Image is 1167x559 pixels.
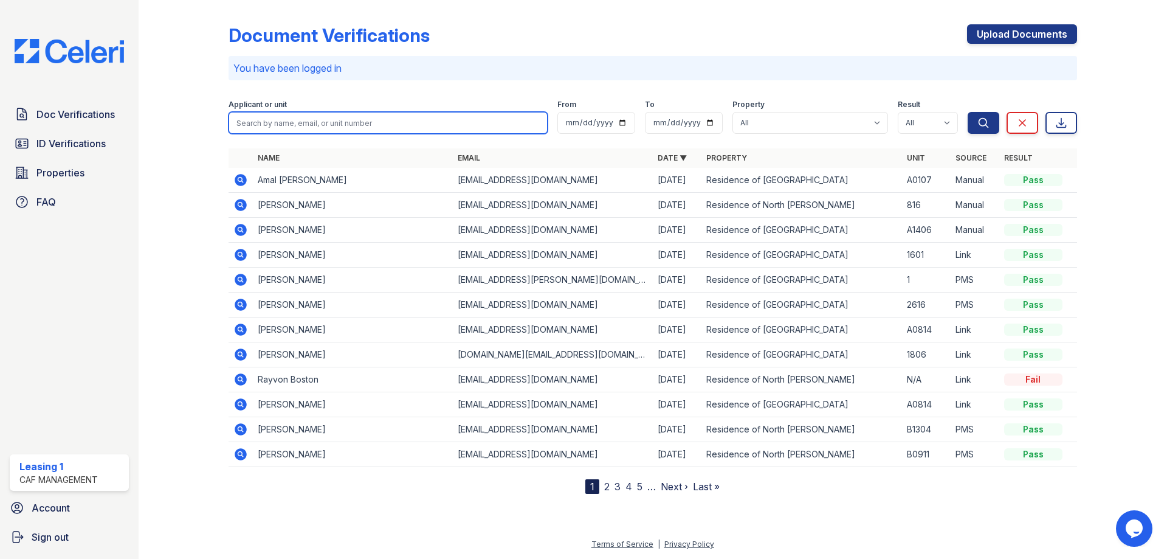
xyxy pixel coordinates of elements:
[653,392,701,417] td: [DATE]
[10,131,129,156] a: ID Verifications
[951,193,999,218] td: Manual
[951,442,999,467] td: PMS
[653,442,701,467] td: [DATE]
[5,39,134,63] img: CE_Logo_Blue-a8612792a0a2168367f1c8372b55b34899dd931a85d93a1a3d3e32e68fde9ad4.png
[951,392,999,417] td: Link
[951,417,999,442] td: PMS
[664,540,714,549] a: Privacy Policy
[967,24,1077,44] a: Upload Documents
[1004,299,1062,311] div: Pass
[902,342,951,367] td: 1806
[701,168,901,193] td: Residence of [GEOGRAPHIC_DATA]
[253,367,453,392] td: Rayvon Boston
[36,107,115,122] span: Doc Verifications
[32,501,70,515] span: Account
[645,100,655,109] label: To
[5,525,134,549] a: Sign out
[1004,349,1062,361] div: Pass
[951,218,999,243] td: Manual
[1116,510,1155,547] iframe: chat widget
[706,153,747,162] a: Property
[902,293,951,318] td: 2616
[951,293,999,318] td: PMS
[453,318,653,342] td: [EMAIL_ADDRESS][DOMAIN_NAME]
[453,293,653,318] td: [EMAIL_ADDRESS][DOMAIN_NAME]
[614,481,621,493] a: 3
[902,392,951,417] td: A0814
[604,481,610,493] a: 2
[658,540,660,549] div: |
[653,268,701,293] td: [DATE]
[701,367,901,392] td: Residence of North [PERSON_NAME]
[453,367,653,392] td: [EMAIL_ADDRESS][DOMAIN_NAME]
[1004,199,1062,211] div: Pass
[453,442,653,467] td: [EMAIL_ADDRESS][DOMAIN_NAME]
[19,459,98,474] div: Leasing 1
[1004,398,1062,411] div: Pass
[453,268,653,293] td: [EMAIL_ADDRESS][PERSON_NAME][DOMAIN_NAME]
[453,243,653,268] td: [EMAIL_ADDRESS][DOMAIN_NAME]
[1004,373,1062,386] div: Fail
[253,193,453,218] td: [PERSON_NAME]
[5,496,134,520] a: Account
[902,193,951,218] td: 816
[1004,249,1062,261] div: Pass
[557,100,576,109] label: From
[253,293,453,318] td: [PERSON_NAME]
[36,195,56,209] span: FAQ
[625,481,632,493] a: 4
[453,417,653,442] td: [EMAIL_ADDRESS][DOMAIN_NAME]
[10,190,129,214] a: FAQ
[229,100,287,109] label: Applicant or unit
[32,530,69,544] span: Sign out
[229,24,430,46] div: Document Verifications
[955,153,986,162] a: Source
[902,318,951,342] td: A0814
[693,481,720,493] a: Last »
[701,243,901,268] td: Residence of [GEOGRAPHIC_DATA]
[951,268,999,293] td: PMS
[902,417,951,442] td: B1304
[453,342,653,367] td: [DOMAIN_NAME][EMAIL_ADDRESS][DOMAIN_NAME]
[907,153,925,162] a: Unit
[253,417,453,442] td: [PERSON_NAME]
[701,318,901,342] td: Residence of [GEOGRAPHIC_DATA]
[453,218,653,243] td: [EMAIL_ADDRESS][DOMAIN_NAME]
[701,342,901,367] td: Residence of [GEOGRAPHIC_DATA]
[233,61,1072,75] p: You have been logged in
[902,168,951,193] td: A0107
[902,243,951,268] td: 1601
[585,479,599,494] div: 1
[253,218,453,243] td: [PERSON_NAME]
[653,318,701,342] td: [DATE]
[653,417,701,442] td: [DATE]
[902,268,951,293] td: 1
[951,168,999,193] td: Manual
[253,243,453,268] td: [PERSON_NAME]
[1004,153,1033,162] a: Result
[701,417,901,442] td: Residence of North [PERSON_NAME]
[1004,224,1062,236] div: Pass
[1004,324,1062,336] div: Pass
[661,481,688,493] a: Next ›
[591,540,653,549] a: Terms of Service
[10,102,129,127] a: Doc Verifications
[453,392,653,417] td: [EMAIL_ADDRESS][DOMAIN_NAME]
[951,243,999,268] td: Link
[10,161,129,185] a: Properties
[701,193,901,218] td: Residence of North [PERSON_NAME]
[902,218,951,243] td: A1406
[258,153,280,162] a: Name
[653,293,701,318] td: [DATE]
[253,318,453,342] td: [PERSON_NAME]
[701,268,901,293] td: Residence of [GEOGRAPHIC_DATA]
[653,243,701,268] td: [DATE]
[653,193,701,218] td: [DATE]
[701,442,901,467] td: Residence of North [PERSON_NAME]
[898,100,920,109] label: Result
[653,342,701,367] td: [DATE]
[951,367,999,392] td: Link
[253,342,453,367] td: [PERSON_NAME]
[701,218,901,243] td: Residence of [GEOGRAPHIC_DATA]
[647,479,656,494] span: …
